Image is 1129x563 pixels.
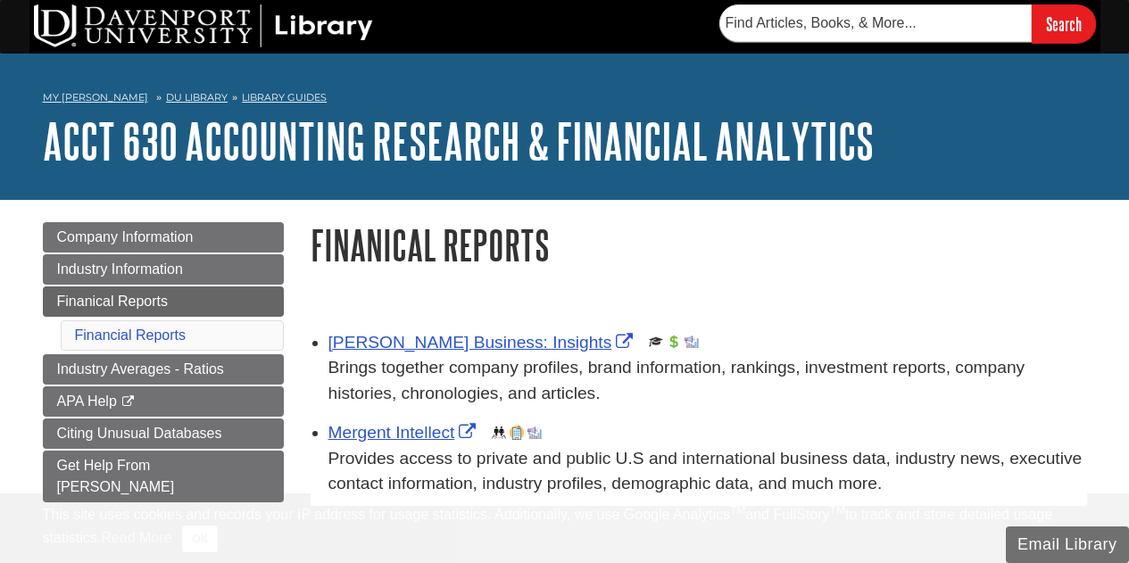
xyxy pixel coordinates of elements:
[57,229,194,244] span: Company Information
[166,91,228,103] a: DU Library
[57,294,169,309] span: Finanical Reports
[57,426,222,441] span: Citing Unusual Databases
[120,396,136,408] i: This link opens in a new window
[43,222,284,253] a: Company Information
[1032,4,1096,43] input: Search
[328,423,481,442] a: Link opens in new window
[328,333,638,352] a: Link opens in new window
[43,222,284,502] div: Guide Page Menu
[649,335,663,349] img: Scholarly or Peer Reviewed
[492,426,506,440] img: Demographics
[685,335,699,349] img: Industry Report
[43,354,284,385] a: Industry Averages - Ratios
[719,4,1032,42] input: Find Articles, Books, & More...
[328,355,1087,407] p: Brings together company profiles, brand information, rankings, investment reports, company histor...
[57,361,224,377] span: Industry Averages - Ratios
[57,393,117,409] span: APA Help
[510,426,524,440] img: Company Information
[43,451,284,502] a: Get Help From [PERSON_NAME]
[311,222,1087,268] h1: Finanical Reports
[43,254,284,285] a: Industry Information
[719,4,1096,43] form: Searches DU Library's articles, books, and more
[242,91,327,103] a: Library Guides
[43,86,1087,114] nav: breadcrumb
[57,261,183,277] span: Industry Information
[527,426,542,440] img: Industry Report
[43,386,284,417] a: APA Help
[43,90,148,105] a: My [PERSON_NAME]
[75,327,187,343] a: Financial Reports
[328,446,1087,498] p: Provides access to private and public U.S and international business data, industry news, executi...
[43,113,874,169] a: ACCT 630 Accounting Research & Financial Analytics
[1006,526,1129,563] button: Email Library
[43,286,284,317] a: Finanical Reports
[57,458,175,494] span: Get Help From [PERSON_NAME]
[34,4,373,47] img: DU Library
[43,418,284,449] a: Citing Unusual Databases
[667,335,681,349] img: Financial Report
